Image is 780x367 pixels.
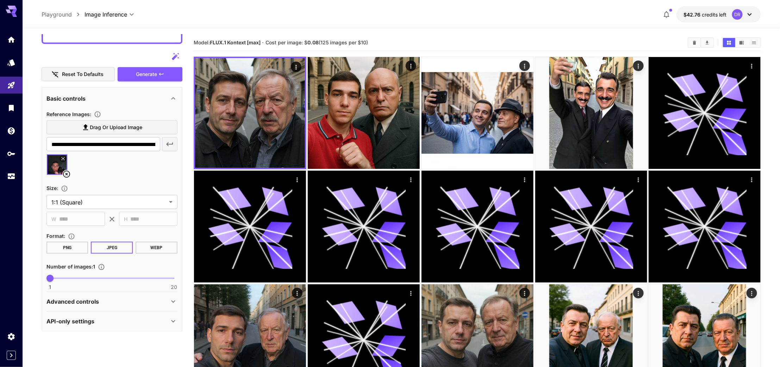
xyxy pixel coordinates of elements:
[46,94,86,103] p: Basic controls
[7,58,15,67] div: Models
[745,333,780,367] iframe: Chat Widget
[405,174,416,185] div: Actions
[195,58,305,168] img: 9k=
[676,6,761,23] button: $42.75989DR
[7,81,15,90] div: Playground
[266,39,368,45] span: Cost per image: $ (125 images per $10)
[7,149,15,158] div: API Keys
[747,174,757,185] div: Actions
[633,288,643,298] div: Actions
[7,126,15,135] div: Wallet
[46,293,177,310] div: Advanced controls
[46,233,65,239] span: Format :
[736,38,748,47] button: Show images in video view
[519,174,530,185] div: Actions
[124,215,127,223] span: H
[51,215,56,223] span: W
[58,185,71,192] button: Adjust the dimensions of the generated image by specifying its width and height in pixels, or sel...
[46,313,177,330] div: API-only settings
[688,37,714,48] div: Clear ImagesDownload All
[262,38,264,47] p: ·
[136,242,177,254] button: WEBP
[46,111,91,117] span: Reference Images :
[171,284,177,291] span: 20
[722,37,761,48] div: Show images in grid viewShow images in video viewShow images in list view
[42,67,115,82] button: Reset to defaults
[46,297,99,306] p: Advanced controls
[688,38,701,47] button: Clear Images
[684,11,726,18] div: $42.75989
[7,172,15,181] div: Usage
[91,111,104,118] button: Upload a reference image to guide the result. This is needed for Image-to-Image or Inpainting. Su...
[210,39,261,45] b: FLUX.1 Kontext [max]
[118,67,182,82] button: Generate
[405,61,416,71] div: Actions
[42,10,72,19] a: Playground
[90,123,142,132] span: Drag or upload image
[46,242,88,254] button: PNG
[49,284,51,291] span: 1
[7,103,15,112] div: Library
[46,317,94,325] p: API-only settings
[95,264,108,271] button: Specify how many images to generate in a single request. Each image generation will be charged se...
[747,61,757,71] div: Actions
[91,242,133,254] button: JPEG
[7,332,15,341] div: Settings
[723,38,735,47] button: Show images in grid view
[519,61,530,71] div: Actions
[194,39,261,45] span: Model:
[732,9,743,20] div: DR
[46,120,177,135] label: Drag or upload image
[85,10,127,19] span: Image Inference
[46,264,95,270] span: Number of images : 1
[307,39,319,45] b: 0.08
[519,288,530,298] div: Actions
[748,38,760,47] button: Show images in list view
[422,57,533,169] img: 2Q==
[292,288,302,298] div: Actions
[46,185,58,191] span: Size :
[535,57,647,169] img: 2Q==
[7,35,15,44] div: Home
[747,288,757,298] div: Actions
[701,38,713,47] button: Download All
[405,288,416,298] div: Actions
[292,174,302,185] div: Actions
[684,12,702,18] span: $42.76
[702,12,726,18] span: credits left
[51,198,166,207] span: 1:1 (Square)
[42,10,85,19] nav: breadcrumb
[633,61,643,71] div: Actions
[46,90,177,107] div: Basic controls
[7,351,16,360] button: Expand sidebar
[136,70,157,79] span: Generate
[633,174,643,185] div: Actions
[291,62,301,72] div: Actions
[65,233,78,240] button: Choose the file format for the output image.
[308,57,420,169] img: 2Q==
